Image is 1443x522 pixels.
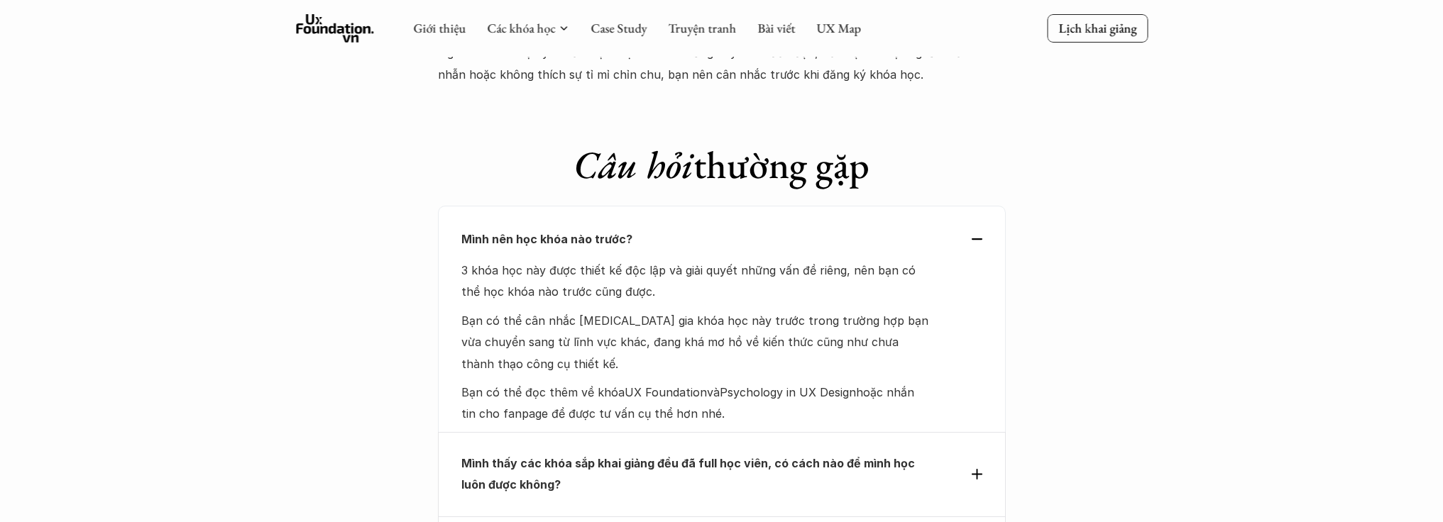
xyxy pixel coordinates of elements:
strong: Mình thấy các khóa sắp khai giảng đều đã full học viên, có cách nào để mình học luôn được không? [461,456,918,492]
p: Lịch khai giảng [1058,20,1136,36]
a: Truyện tranh [668,20,736,36]
a: UX Map [816,20,861,36]
p: Ngoài ra khóa học yêu cầu việc thực hành thường xuyên và đều đặn, nếu bạn là một người thiếu kiên... [438,42,1006,85]
a: Case Study [591,20,647,36]
p: 3 khóa học này được thiết kế độc lập và giải quyết những vấn đề riêng, nên bạn có thể học khóa nà... [461,260,931,303]
strong: Mình nên học khóa nào trước? [461,232,632,246]
p: Bạn có thể đọc thêm về khóa và hoặc nhắn tin cho fanpage để được tư vấn cụ thể hơn nhé. [461,382,931,425]
a: Psychology in UX Design [720,385,856,399]
a: Các khóa học [487,20,555,36]
h1: thường gặp [438,142,1006,188]
a: UX Foundation [625,385,707,399]
a: Lịch khai giảng [1047,14,1148,42]
em: Câu hỏi [574,140,693,189]
p: Bạn có thể cân nhắc [MEDICAL_DATA] gia khóa học này trước trong trường hợp bạn vừa chuyển sang từ... [461,310,931,374]
a: Bài viết [757,20,795,36]
a: Giới thiệu [413,20,466,36]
